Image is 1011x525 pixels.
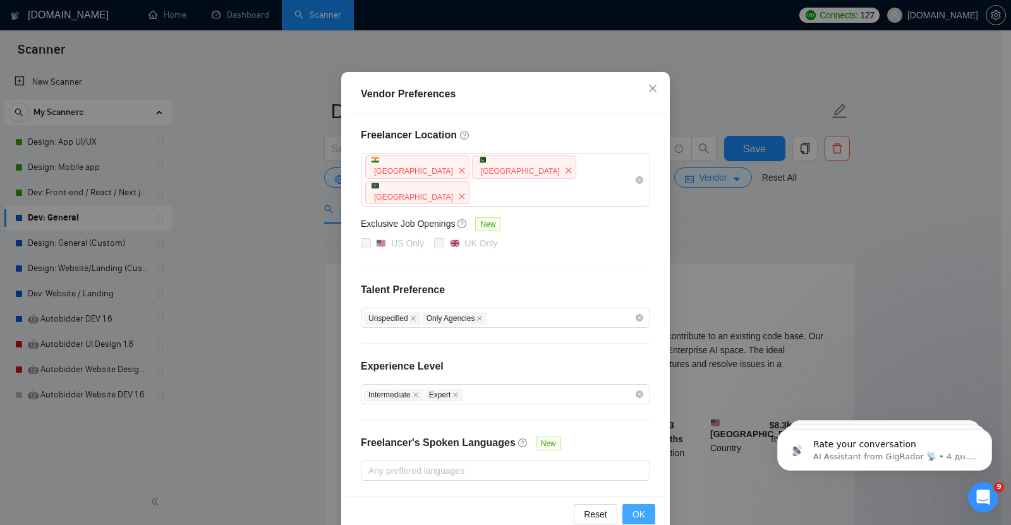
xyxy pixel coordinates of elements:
div: US Only [391,236,424,250]
span: close [455,164,469,178]
span: close [562,164,576,178]
h4: Freelancer's Spoken Languages [361,435,516,450]
span: close [455,190,469,203]
span: close-circle [636,390,643,398]
span: Only Agencies [422,312,488,325]
span: Intermediate [364,389,423,402]
span: Reset [584,507,607,521]
img: 🇬🇧 [451,239,459,248]
span: [GEOGRAPHIC_DATA] [374,192,453,201]
h4: Talent Preference [361,282,650,298]
span: OK [633,507,645,521]
div: Vendor Preferences [361,87,650,102]
span: Expert [425,389,464,402]
span: question-circle [518,438,528,448]
span: close [452,392,459,398]
span: New [475,217,500,231]
span: New [536,437,561,450]
iframe: Intercom live chat [968,482,998,512]
img: 🇺🇸 [377,239,385,248]
span: close [476,315,483,322]
button: Reset [574,504,617,524]
span: 9 [994,482,1004,492]
img: 🇮🇳 [372,156,379,164]
iframe: Intercom notifications повідомлення [758,402,1011,491]
span: [GEOGRAPHIC_DATA] [374,167,453,176]
img: 🇧🇩 [372,182,379,190]
span: close-circle [636,176,643,184]
span: close [648,83,658,94]
span: close [413,392,419,398]
span: question-circle [460,130,470,140]
span: Unspecified [364,312,421,325]
button: Close [636,72,670,106]
button: OK [622,504,655,524]
h4: Experience Level [361,359,444,374]
span: [GEOGRAPHIC_DATA] [481,167,560,176]
span: close-circle [636,314,643,322]
img: 🇵🇰 [478,156,486,164]
h4: Freelancer Location [361,128,650,143]
span: question-circle [457,219,468,229]
div: UK Only [464,236,497,250]
h5: Exclusive Job Openings [361,217,455,231]
span: close [410,315,416,322]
